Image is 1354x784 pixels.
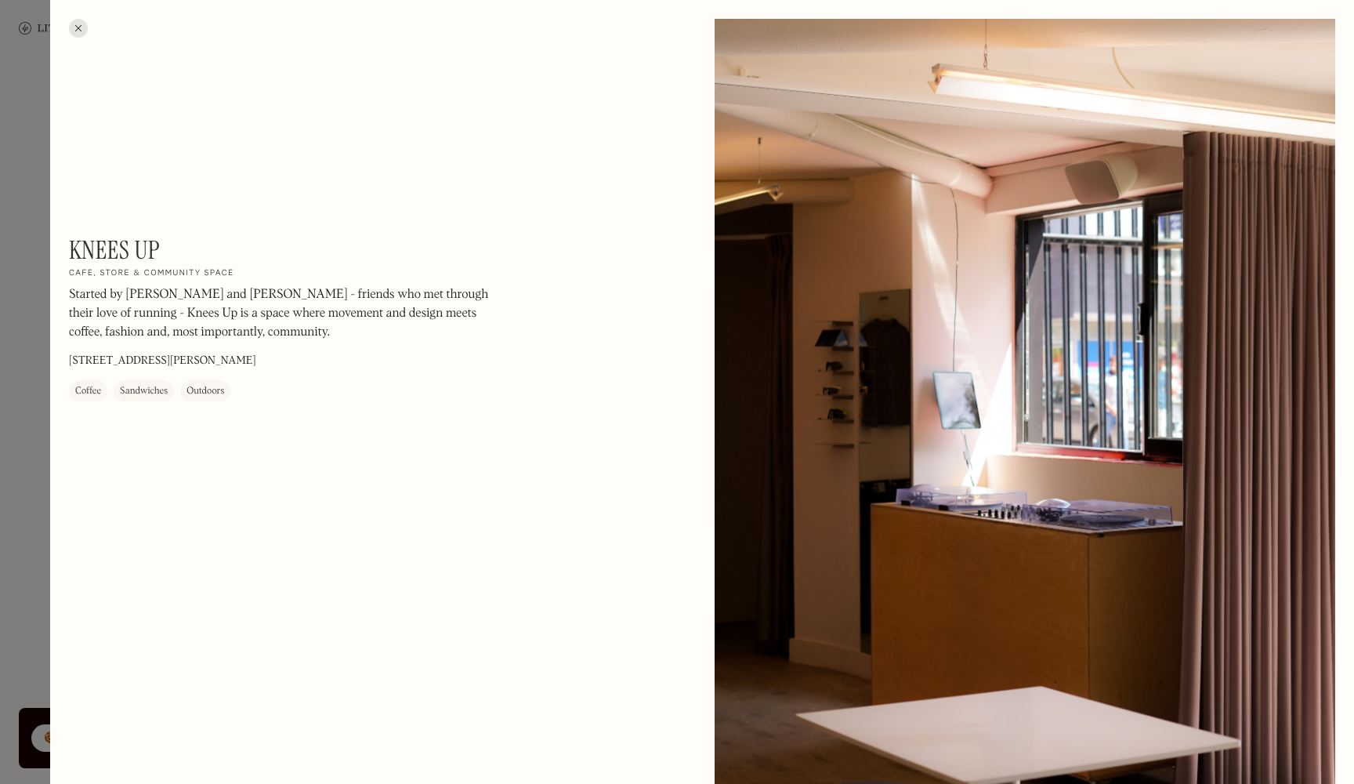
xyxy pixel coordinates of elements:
h2: Cafe, store & community space [69,268,234,279]
p: [STREET_ADDRESS][PERSON_NAME] [69,353,256,369]
div: Coffee [75,383,101,399]
div: Sandwiches [120,383,168,399]
h1: Knees Up [69,235,160,265]
p: Started by [PERSON_NAME] and [PERSON_NAME] - friends who met through their love of running - Knee... [69,285,492,342]
div: Outdoors [186,383,224,399]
